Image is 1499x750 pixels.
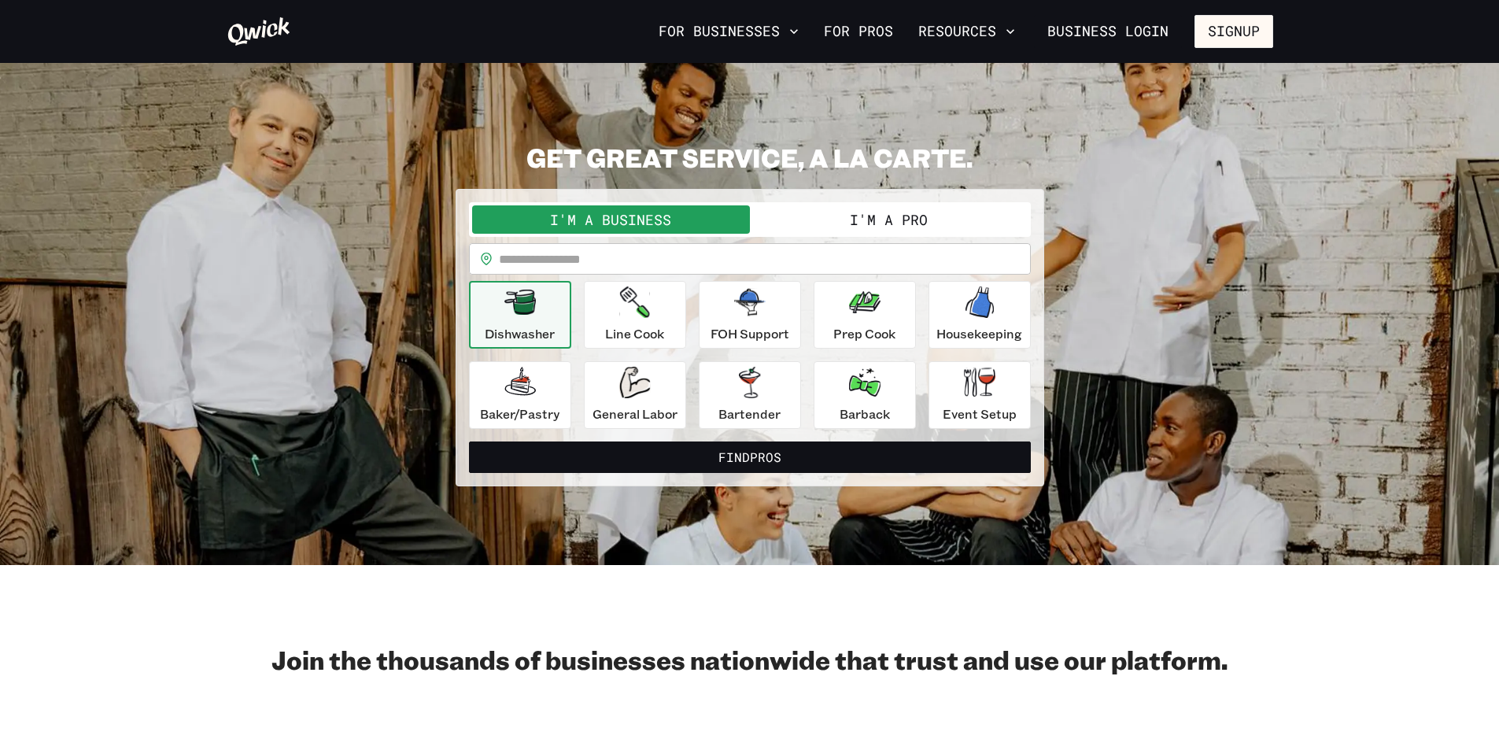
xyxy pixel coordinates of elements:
[469,281,571,349] button: Dishwasher
[814,281,916,349] button: Prep Cook
[929,361,1031,429] button: Event Setup
[469,361,571,429] button: Baker/Pastry
[912,18,1021,45] button: Resources
[711,324,789,343] p: FOH Support
[584,361,686,429] button: General Labor
[699,361,801,429] button: Bartender
[584,281,686,349] button: Line Cook
[840,405,890,423] p: Barback
[652,18,805,45] button: For Businesses
[456,142,1044,173] h2: GET GREAT SERVICE, A LA CARTE.
[833,324,895,343] p: Prep Cook
[929,281,1031,349] button: Housekeeping
[699,281,801,349] button: FOH Support
[818,18,899,45] a: For Pros
[480,405,559,423] p: Baker/Pastry
[472,205,750,234] button: I'm a Business
[750,205,1028,234] button: I'm a Pro
[605,324,664,343] p: Line Cook
[936,324,1022,343] p: Housekeeping
[485,324,555,343] p: Dishwasher
[469,442,1031,473] button: FindPros
[1034,15,1182,48] a: Business Login
[1194,15,1273,48] button: Signup
[593,405,678,423] p: General Labor
[943,405,1017,423] p: Event Setup
[718,405,781,423] p: Bartender
[814,361,916,429] button: Barback
[227,644,1273,675] h2: Join the thousands of businesses nationwide that trust and use our platform.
